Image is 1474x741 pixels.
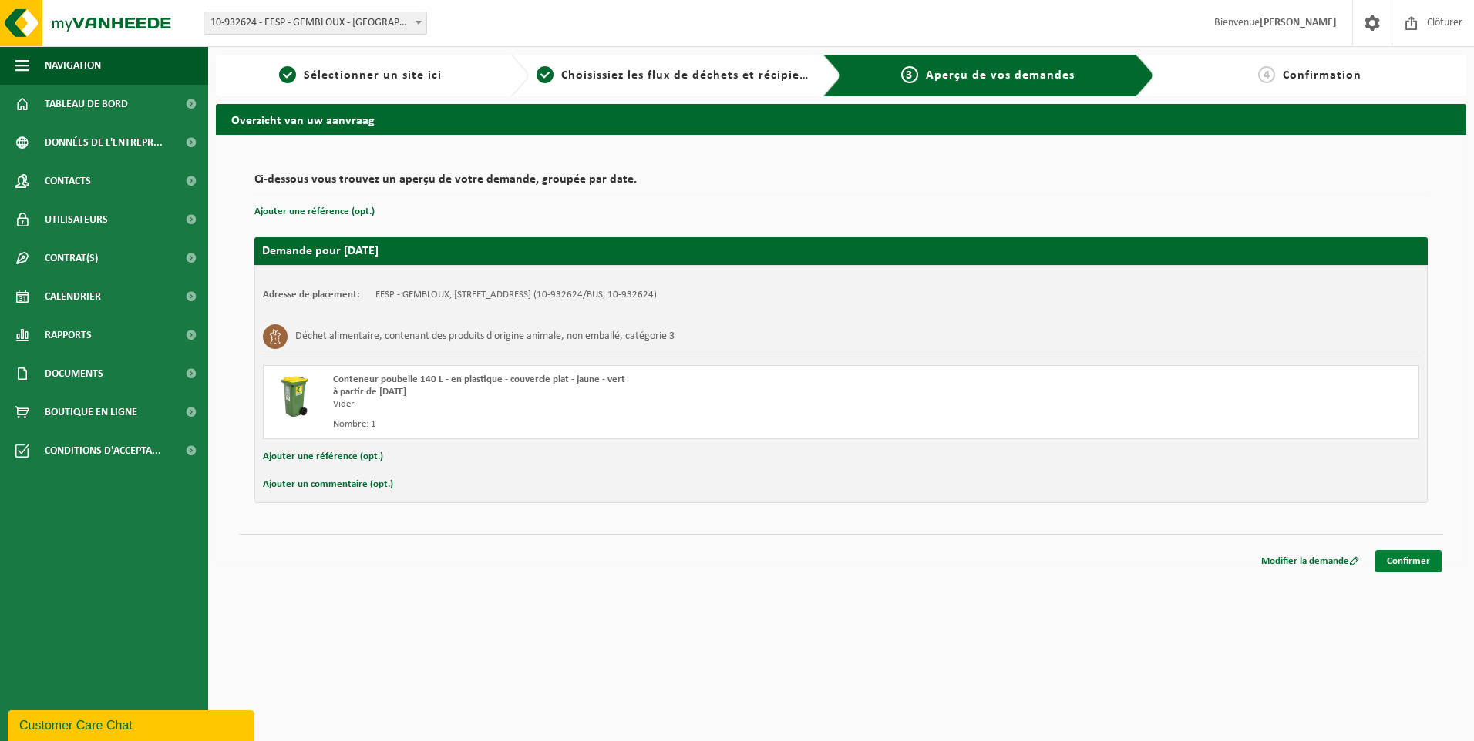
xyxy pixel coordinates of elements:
span: 4 [1258,66,1275,83]
span: Sélectionner un site ici [304,69,442,82]
span: Documents [45,354,103,393]
span: 1 [279,66,296,83]
img: WB-0140-HPE-GN-50.png [271,374,318,420]
span: Aperçu de vos demandes [926,69,1075,82]
h2: Ci-dessous vous trouvez un aperçu de votre demande, groupée par date. [254,173,1428,194]
span: Calendrier [45,277,101,316]
span: Contacts [45,162,91,200]
span: Tableau de bord [45,85,128,123]
strong: à partir de [DATE] [333,387,406,397]
span: Boutique en ligne [45,393,137,431]
td: EESP - GEMBLOUX, [STREET_ADDRESS] (10-932624/BUS, 10-932624) [375,289,657,301]
a: 2Choisissiez les flux de déchets et récipients [537,66,811,85]
button: Ajouter une référence (opt.) [263,447,383,467]
span: 3 [901,66,918,83]
span: Navigation [45,46,101,85]
span: Rapports [45,316,92,354]
span: Choisissiez les flux de déchets et récipients [561,69,818,82]
a: Modifier la demande [1250,550,1371,572]
div: Nombre: 1 [333,418,903,431]
span: 10-932624 - EESP - GEMBLOUX - GEMBLOUX [204,12,426,34]
div: Vider [333,398,903,411]
span: 2 [537,66,554,83]
h3: Déchet alimentaire, contenant des produits d'origine animale, non emballé, catégorie 3 [295,324,675,349]
span: Utilisateurs [45,200,108,239]
strong: Demande pour [DATE] [262,245,379,257]
button: Ajouter une référence (opt.) [254,202,375,222]
button: Ajouter un commentaire (opt.) [263,474,393,495]
span: 10-932624 - EESP - GEMBLOUX - GEMBLOUX [204,12,427,35]
span: Contrat(s) [45,239,98,277]
span: Conteneur poubelle 140 L - en plastique - couvercle plat - jaune - vert [333,374,625,384]
strong: Adresse de placement: [263,290,360,300]
a: 1Sélectionner un site ici [224,66,498,85]
strong: [PERSON_NAME] [1260,17,1337,28]
span: Confirmation [1283,69,1361,82]
span: Données de l'entrepr... [45,123,163,162]
h2: Overzicht van uw aanvraag [216,104,1466,134]
span: Conditions d'accepta... [45,431,161,470]
a: Confirmer [1375,550,1442,572]
iframe: chat widget [8,707,257,741]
